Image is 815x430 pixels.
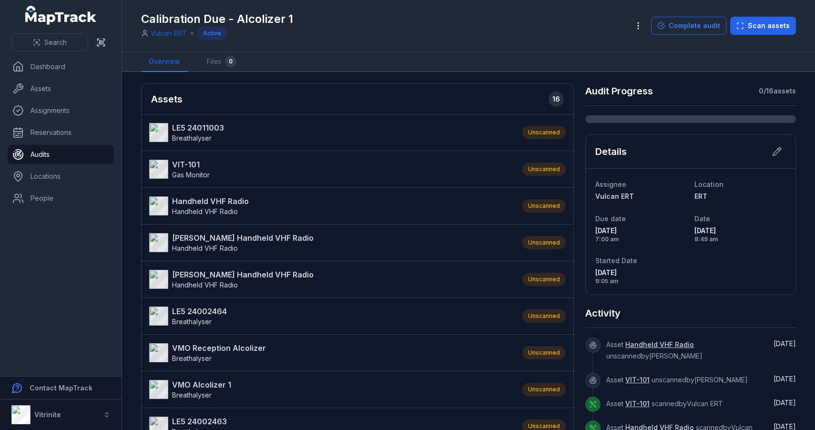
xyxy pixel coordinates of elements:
[149,159,513,180] a: VIT-101Gas Monitor
[149,306,513,327] a: LE5 24002464Breathalyser
[30,384,92,392] strong: Contact MapTrack
[694,192,707,200] span: ERT
[606,399,723,408] span: Asset scanned by Vulcan ERT
[44,38,67,47] span: Search
[595,226,687,235] span: [DATE]
[522,383,566,396] div: Unscanned
[149,232,513,253] a: [PERSON_NAME] Handheld VHF RadioHandheld VHF Radio
[595,268,687,277] span: [DATE]
[172,306,227,317] strong: LE5 24002464
[522,236,566,249] div: Unscanned
[8,101,114,120] a: Assignments
[585,307,621,320] h2: Activity
[172,195,249,207] strong: Handheld VHF Radio
[172,269,314,280] strong: [PERSON_NAME] Handheld VHF Radio
[522,273,566,286] div: Unscanned
[172,122,224,133] strong: LE5 24011003
[141,52,188,72] a: Overview
[625,340,694,349] a: Handheld VHF Radio
[606,340,703,360] span: Asset unscanned by [PERSON_NAME]
[8,57,114,76] a: Dashboard
[522,126,566,139] div: Unscanned
[694,226,786,235] span: [DATE]
[8,79,114,98] a: Assets
[595,277,687,285] span: 9:05 am
[149,195,513,216] a: Handheld VHF RadioHandheld VHF Radio
[149,379,513,400] a: VMO Alcolizer 1Breathalyser
[774,399,796,407] span: [DATE]
[8,189,114,208] a: People
[730,17,796,35] button: Scan assets
[141,11,293,27] h1: Calibration Due - Alcolizer 1
[522,346,566,359] div: Unscanned
[651,17,726,35] button: Complete audit
[595,256,637,265] span: Started Date
[34,410,61,419] strong: Vitrinite
[8,123,114,142] a: Reservations
[774,399,796,407] time: 9/9/2025, 8:34:37 am
[149,342,513,363] a: VMO Reception AlcolizerBreathalyser
[694,226,786,243] time: 10/8/2025, 8:49:13 am
[172,416,227,427] strong: LE5 24002463
[595,226,687,243] time: 22/10/2025, 7:00:00 am
[595,192,687,201] a: Vulcan ERT
[595,145,627,158] h2: Details
[172,281,238,289] span: Handheld VHF Radio
[585,84,653,98] h2: Audit Progress
[25,6,97,25] a: MapTrack
[172,159,210,170] strong: VIT-101
[774,339,796,348] span: [DATE]
[522,199,566,213] div: Unscanned
[197,27,227,40] div: Active
[172,244,238,252] span: Handheld VHF Radio
[522,309,566,323] div: Unscanned
[694,192,786,201] a: ERT
[694,180,723,188] span: Location
[774,375,796,383] span: [DATE]
[149,122,513,143] a: LE5 24011003Breathalyser
[774,339,796,348] time: 9/9/2025, 5:04:21 pm
[172,134,212,142] span: Breathalyser
[151,29,187,38] a: Vulcan ERT
[172,354,212,362] span: Breathalyser
[694,235,786,243] span: 8:49 am
[595,215,626,223] span: Due date
[774,375,796,383] time: 9/9/2025, 11:17:54 am
[625,375,650,385] a: VIT-101
[549,92,564,107] div: 16
[595,268,687,285] time: 10/8/2025, 9:05:17 am
[151,92,564,107] h2: Assets
[172,391,212,399] span: Breathalyser
[595,235,687,243] span: 7:00 am
[625,399,650,409] a: VIT-101
[172,207,238,215] span: Handheld VHF Radio
[522,163,566,176] div: Unscanned
[172,171,210,179] span: Gas Monitor
[8,145,114,164] a: Audits
[199,52,244,72] a: Files0
[149,269,513,290] a: [PERSON_NAME] Handheld VHF RadioHandheld VHF Radio
[759,86,796,96] strong: 0 / 16 assets
[172,379,231,390] strong: VMO Alcolizer 1
[694,215,710,223] span: Date
[595,180,626,188] span: Assignee
[172,342,266,354] strong: VMO Reception Alcolizer
[225,56,236,67] div: 0
[8,167,114,186] a: Locations
[11,33,88,51] button: Search
[606,376,748,384] span: Asset unscanned by [PERSON_NAME]
[172,232,314,244] strong: [PERSON_NAME] Handheld VHF Radio
[172,317,212,326] span: Breathalyser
